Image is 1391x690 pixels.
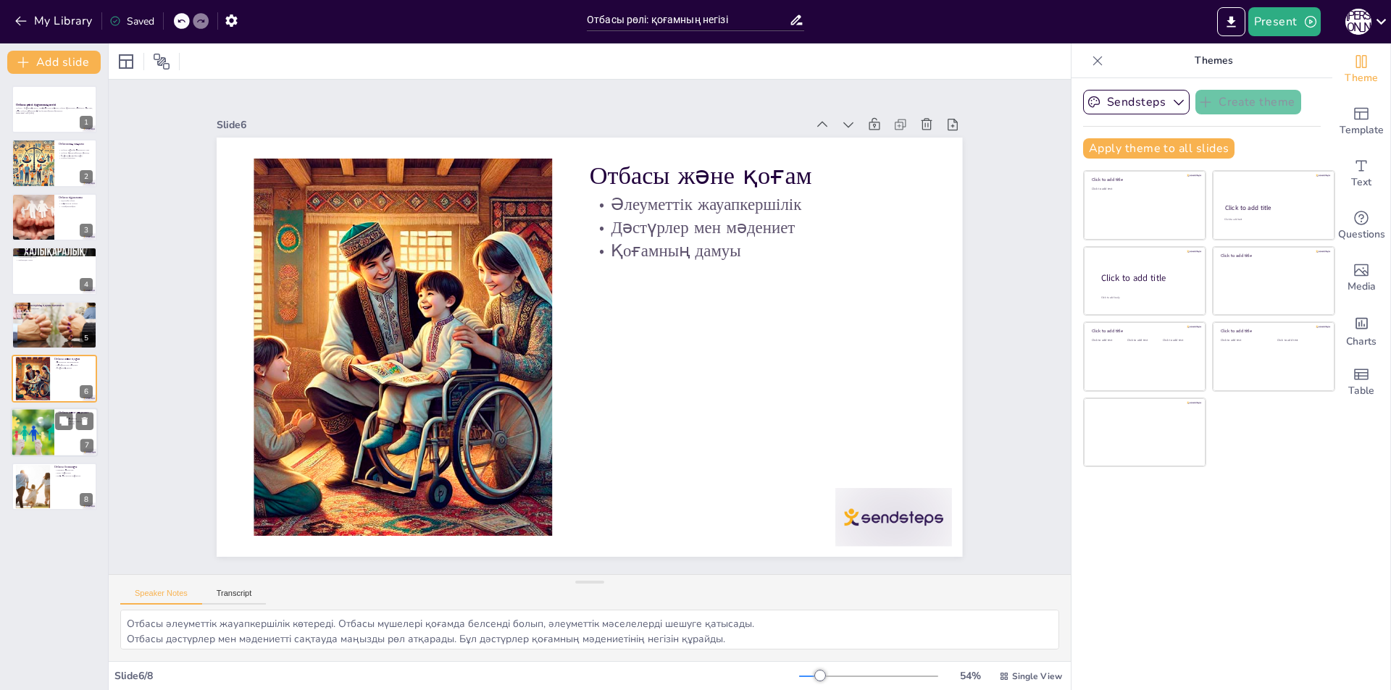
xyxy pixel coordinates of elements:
p: Отбасы және қоғам [603,159,941,229]
p: Ұлттық дәстүрлер [59,418,93,421]
button: My Library [11,9,99,33]
p: Қоғамның дамуы [596,240,932,298]
div: Click to add text [1127,339,1160,342]
span: Template [1340,122,1384,138]
div: 4 [80,278,93,291]
p: Тәрбие әдістері [16,249,93,253]
button: Duplicate Slide [55,413,72,430]
div: Click to add text [1224,218,1321,222]
div: 8 [12,463,97,510]
p: Отбасы алғашқы әлеуметтік орта [59,148,93,151]
p: Әлеуметтік жауапкершілік [54,361,93,364]
div: 2 [12,139,97,187]
div: Click to add body [1101,295,1192,299]
p: Артықшылықтар [59,205,93,208]
span: Media [1348,279,1376,295]
button: А [PERSON_NAME] [1345,7,1371,36]
p: Дәстүрлер мен мәдениет [599,216,935,274]
div: Add charts and graphs [1332,304,1390,356]
div: Layout [114,50,138,73]
div: 6 [80,385,93,398]
div: 5 [80,332,93,345]
div: Click to add text [1277,339,1323,342]
span: Text [1351,174,1371,190]
p: Themes [1109,43,1318,78]
div: Click to add title [1092,177,1195,182]
div: Slide 6 / 8 [114,669,799,683]
span: Theme [1345,70,1378,86]
div: 4 [12,247,97,295]
p: Ядролық отбасы [59,199,93,202]
div: 8 [80,493,93,506]
button: Present [1248,7,1321,36]
span: Table [1348,383,1374,399]
p: Келешек ұрпақ [59,423,93,426]
p: Отбасы және мәдениет [59,411,93,415]
p: Отбасы болашағы [54,465,93,469]
div: Click to add title [1225,203,1321,212]
p: Заманауи өзгерістер [54,468,93,471]
p: Демократиялық стиль [16,256,93,259]
div: Click to add text [1092,188,1195,191]
button: Export to PowerPoint [1217,7,1245,36]
div: Slide 6 [239,80,827,155]
p: Қолдау көрсету [16,310,93,313]
div: 3 [12,193,97,241]
div: Add images, graphics, shapes or video [1332,252,1390,304]
button: Create theme [1195,90,1301,114]
button: Delete Slide [76,413,93,430]
p: Дәстүрлер мен мәдениет [54,363,93,366]
div: Add ready made slides [1332,96,1390,148]
div: Click to add title [1101,272,1194,284]
button: Sendsteps [1083,90,1190,114]
p: Отбасы - қоғамның негізі, оның рөлі мен маңызы, отбасы құрылымы, тәрбиелеу әдістері, және отбасы ... [16,107,93,112]
button: Transcript [202,589,267,605]
p: Құндылықтарды сақтау [59,420,93,423]
p: Отбасы құндылықтарды үйретеді [59,151,93,154]
p: Generated with [URL] [16,112,93,115]
strong: Отбасы рөлі: қоғамның негізі [16,103,56,106]
div: 7 [11,408,98,458]
span: Charts [1346,334,1377,350]
div: Click to add title [1221,253,1324,258]
div: Click to add text [1092,339,1124,342]
textarea: Отбасы әлеуметтік жауапкершілік көтереді. Отбасы мүшелері қоғамда белсенді болып, әлеуметтік мәсе... [120,610,1059,649]
div: 54 % [953,669,987,683]
div: 5 [12,301,97,349]
p: Рухани байланыс [59,156,93,159]
div: 1 [80,116,93,129]
p: Эмоционалдық байланыс [16,307,93,310]
input: Insert title [587,9,789,30]
p: Либералды стиль [16,258,93,261]
div: 2 [80,170,93,183]
div: Add text boxes [1332,148,1390,200]
div: 1 [12,85,97,133]
p: Қоғамның дамуы [54,366,93,369]
p: Жаңа әлеуметтік жағдайлар [54,474,93,477]
p: Авторитарлы стиль [16,253,93,256]
div: Add a table [1332,356,1390,408]
p: Әлеуметтік жауапкершілік [601,193,937,251]
button: Speaker Notes [120,589,202,605]
span: Questions [1338,227,1385,243]
button: Apply theme to all slides [1083,138,1235,159]
p: Кеңейтілген отбасы [59,202,93,205]
p: Қоғамның тұрақтылығы [59,153,93,156]
p: Тұрақтылық [16,313,93,316]
p: Отбасының маңызы [59,142,93,146]
div: А [PERSON_NAME] [1345,9,1371,35]
span: Position [153,53,170,70]
button: Add slide [7,51,101,74]
div: 3 [80,224,93,237]
div: 6 [12,355,97,403]
p: Даму бағыттары [54,471,93,474]
div: Click to add text [1221,339,1266,342]
span: Single View [1012,670,1062,682]
div: 7 [80,439,93,453]
p: Отбасы және қоғам [54,357,93,361]
div: Click to add text [1163,339,1195,342]
div: Click to add title [1092,328,1195,334]
div: Click to add title [1221,328,1324,334]
div: Change the overall theme [1332,43,1390,96]
div: Saved [109,14,154,28]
